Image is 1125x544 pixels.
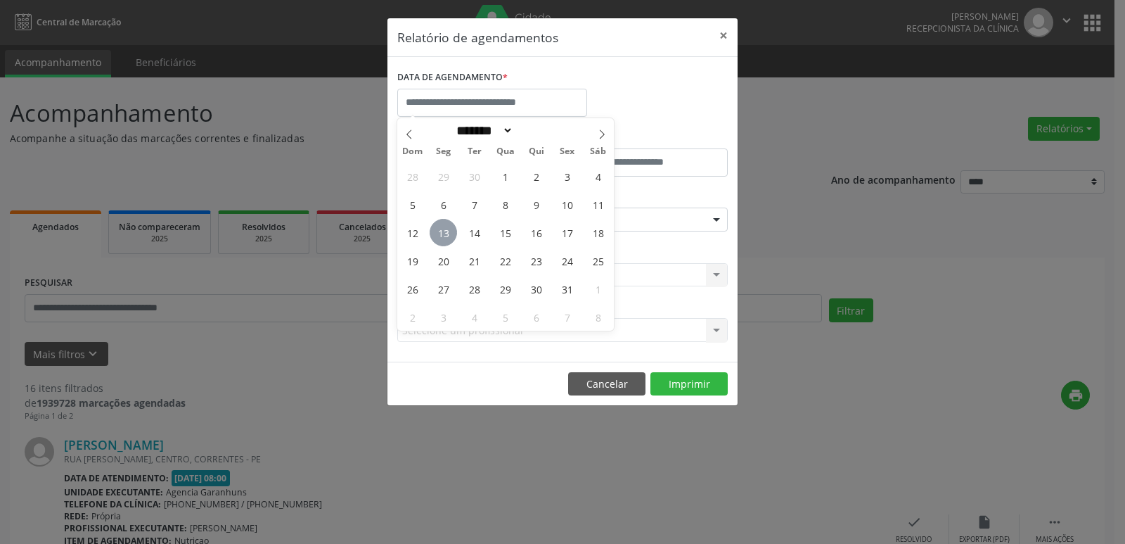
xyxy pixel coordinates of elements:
[553,219,581,246] span: Outubro 17, 2025
[709,18,738,53] button: Close
[461,191,488,218] span: Outubro 7, 2025
[553,275,581,303] span: Outubro 31, 2025
[430,163,457,190] span: Setembro 29, 2025
[491,191,519,218] span: Outubro 8, 2025
[428,147,459,156] span: Seg
[553,247,581,274] span: Outubro 24, 2025
[584,163,612,190] span: Outubro 4, 2025
[491,303,519,331] span: Novembro 5, 2025
[584,219,612,246] span: Outubro 18, 2025
[451,123,513,138] select: Month
[397,28,558,46] h5: Relatório de agendamentos
[461,219,488,246] span: Outubro 14, 2025
[399,163,426,190] span: Setembro 28, 2025
[397,67,508,89] label: DATA DE AGENDAMENTO
[566,127,728,148] label: ATÉ
[584,275,612,303] span: Novembro 1, 2025
[553,163,581,190] span: Outubro 3, 2025
[584,191,612,218] span: Outubro 11, 2025
[491,275,519,303] span: Outubro 29, 2025
[522,247,550,274] span: Outubro 23, 2025
[650,372,728,396] button: Imprimir
[397,147,428,156] span: Dom
[430,191,457,218] span: Outubro 6, 2025
[399,303,426,331] span: Novembro 2, 2025
[461,275,488,303] span: Outubro 28, 2025
[491,219,519,246] span: Outubro 15, 2025
[459,147,490,156] span: Ter
[553,191,581,218] span: Outubro 10, 2025
[522,275,550,303] span: Outubro 30, 2025
[490,147,521,156] span: Qua
[430,275,457,303] span: Outubro 27, 2025
[522,219,550,246] span: Outubro 16, 2025
[513,123,560,138] input: Year
[399,219,426,246] span: Outubro 12, 2025
[522,191,550,218] span: Outubro 9, 2025
[430,247,457,274] span: Outubro 20, 2025
[430,219,457,246] span: Outubro 13, 2025
[584,247,612,274] span: Outubro 25, 2025
[461,247,488,274] span: Outubro 21, 2025
[522,303,550,331] span: Novembro 6, 2025
[522,163,550,190] span: Outubro 2, 2025
[399,247,426,274] span: Outubro 19, 2025
[491,247,519,274] span: Outubro 22, 2025
[552,147,583,156] span: Sex
[461,163,488,190] span: Setembro 30, 2025
[553,303,581,331] span: Novembro 7, 2025
[584,303,612,331] span: Novembro 8, 2025
[491,163,519,190] span: Outubro 1, 2025
[430,303,457,331] span: Novembro 3, 2025
[521,147,552,156] span: Qui
[461,303,488,331] span: Novembro 4, 2025
[399,191,426,218] span: Outubro 5, 2025
[399,275,426,303] span: Outubro 26, 2025
[583,147,614,156] span: Sáb
[568,372,645,396] button: Cancelar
